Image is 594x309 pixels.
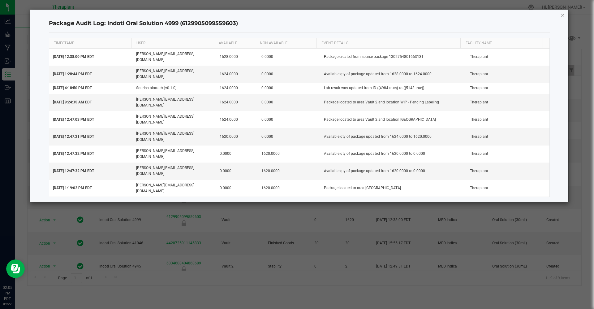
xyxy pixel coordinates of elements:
[320,66,466,83] td: Available qty of package updated from 1628.0000 to 1624.0000
[258,180,320,197] td: 1620.0000
[466,83,550,94] td: Theraplant
[132,111,216,128] td: [PERSON_NAME][EMAIL_ADDRESS][DOMAIN_NAME]
[216,146,258,163] td: 0.0000
[216,180,258,197] td: 0.0000
[258,146,320,163] td: 1620.0000
[132,66,216,83] td: [PERSON_NAME][EMAIL_ADDRESS][DOMAIN_NAME]
[466,180,550,197] td: Theraplant
[320,83,466,94] td: Lab result was updated from ID {{4984 true}} to {{5143 true}}
[49,20,550,28] h4: Package Audit Log: Indoti Oral Solution 4999 (6129905099559603)
[6,259,25,278] iframe: Resource center
[466,111,550,128] td: Theraplant
[53,54,94,59] span: [DATE] 12:38:00 PM EDT
[258,111,320,128] td: 0.0000
[132,163,216,180] td: [PERSON_NAME][EMAIL_ADDRESS][DOMAIN_NAME]
[216,128,258,145] td: 1620.0000
[320,163,466,180] td: Available qty of package updated from 1620.0000 to 0.0000
[132,49,216,66] td: [PERSON_NAME][EMAIL_ADDRESS][DOMAIN_NAME]
[320,111,466,128] td: Package located to area Vault 2 and location [GEOGRAPHIC_DATA]
[258,49,320,66] td: 0.0000
[216,83,258,94] td: 1624.0000
[460,38,543,49] th: Facility Name
[466,163,550,180] td: Theraplant
[53,117,94,122] span: [DATE] 12:47:03 PM EDT
[255,38,316,49] th: NON AVAILABLE
[466,49,550,66] td: Theraplant
[53,72,92,76] span: [DATE] 1:28:44 PM EDT
[53,186,92,190] span: [DATE] 1:19:02 PM EDT
[466,94,550,111] td: Theraplant
[258,163,320,180] td: 1620.0000
[216,66,258,83] td: 1624.0000
[53,134,94,139] span: [DATE] 12:47:21 PM EDT
[320,180,466,197] td: Package located to area [GEOGRAPHIC_DATA]
[320,49,466,66] td: Package created from source package 1302754801663131
[466,66,550,83] td: Theraplant
[216,49,258,66] td: 1628.0000
[216,111,258,128] td: 1624.0000
[132,83,216,94] td: flourish-biotrack [v0.1.0]
[216,94,258,111] td: 1624.0000
[49,38,131,49] th: TIMESTAMP
[320,128,466,145] td: Available qty of package updated from 1624.0000 to 1620.0000
[53,86,92,90] span: [DATE] 4:18:50 PM EDT
[320,146,466,163] td: Available qty of package updated from 1620.0000 to 0.0000
[258,66,320,83] td: 0.0000
[132,128,216,145] td: [PERSON_NAME][EMAIL_ADDRESS][DOMAIN_NAME]
[214,38,255,49] th: AVAILABLE
[132,180,216,197] td: [PERSON_NAME][EMAIL_ADDRESS][DOMAIN_NAME]
[132,146,216,163] td: [PERSON_NAME][EMAIL_ADDRESS][DOMAIN_NAME]
[320,94,466,111] td: Package located to area Vault 2 and location WIP - Pending Labeling
[53,151,94,156] span: [DATE] 12:47:32 PM EDT
[53,100,92,104] span: [DATE] 9:24:35 AM EDT
[53,169,94,173] span: [DATE] 12:47:32 PM EDT
[216,163,258,180] td: 0.0000
[258,94,320,111] td: 0.0000
[258,83,320,94] td: 0.0000
[466,146,550,163] td: Theraplant
[132,94,216,111] td: [PERSON_NAME][EMAIL_ADDRESS][DOMAIN_NAME]
[466,128,550,145] td: Theraplant
[258,128,320,145] td: 0.0000
[316,38,460,49] th: EVENT DETAILS
[131,38,214,49] th: USER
